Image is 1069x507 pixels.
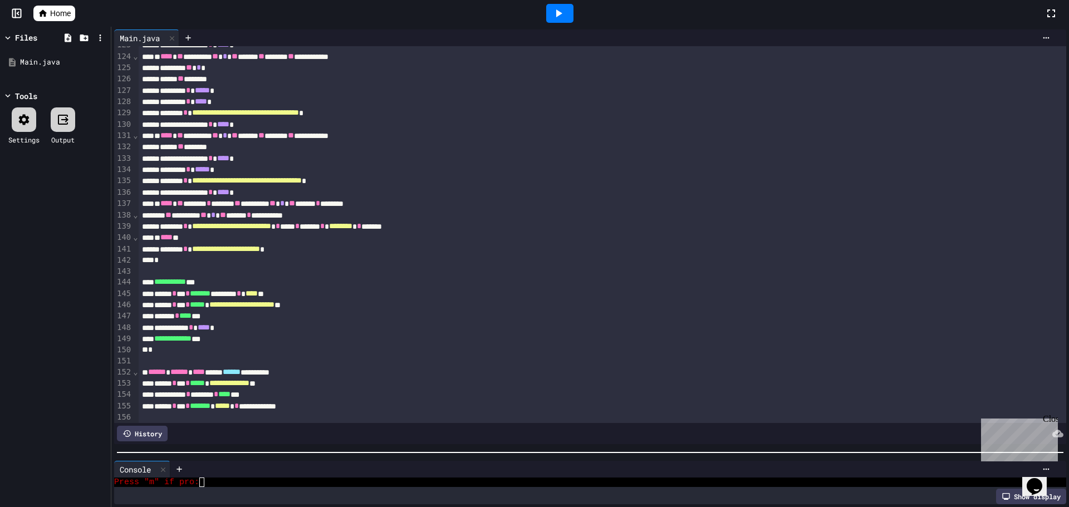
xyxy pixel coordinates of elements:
[114,378,133,389] div: 153
[114,141,133,152] div: 132
[114,73,133,85] div: 126
[1022,462,1058,496] iframe: chat widget
[996,489,1066,504] div: Show display
[114,333,133,344] div: 149
[114,277,133,288] div: 144
[15,90,37,102] div: Tools
[114,96,133,107] div: 128
[114,85,133,96] div: 127
[114,356,133,367] div: 151
[114,322,133,333] div: 148
[33,6,75,21] a: Home
[133,233,138,242] span: Fold line
[114,198,133,209] div: 137
[114,255,133,266] div: 142
[114,344,133,356] div: 150
[114,164,133,175] div: 134
[114,412,133,423] div: 156
[114,311,133,322] div: 147
[20,57,107,68] div: Main.java
[114,232,133,243] div: 140
[114,175,133,186] div: 135
[977,414,1058,461] iframe: chat widget
[114,51,133,62] div: 124
[114,107,133,119] div: 129
[114,29,179,46] div: Main.java
[114,461,170,478] div: Console
[114,464,156,475] div: Console
[50,8,71,19] span: Home
[51,135,75,145] div: Output
[114,119,133,130] div: 130
[114,401,133,412] div: 155
[114,221,133,232] div: 139
[114,423,133,434] div: 157
[133,131,138,140] span: Fold line
[15,32,37,43] div: Files
[117,426,168,441] div: History
[114,32,165,44] div: Main.java
[114,187,133,198] div: 136
[114,244,133,255] div: 141
[114,367,133,378] div: 152
[114,389,133,400] div: 154
[114,288,133,299] div: 145
[114,130,133,141] div: 131
[133,210,138,219] span: Fold line
[133,52,138,61] span: Fold line
[114,210,133,221] div: 138
[4,4,77,71] div: Chat with us now!Close
[114,62,133,73] div: 125
[133,367,138,376] span: Fold line
[114,153,133,164] div: 133
[114,266,133,277] div: 143
[8,135,40,145] div: Settings
[114,478,199,487] span: Press "m" if pro:
[114,299,133,311] div: 146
